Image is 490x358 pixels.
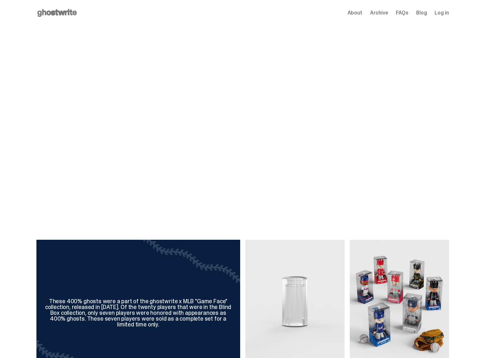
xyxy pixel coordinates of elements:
[416,10,427,15] a: Blog
[435,10,449,15] a: Log in
[44,298,232,327] div: These 400% ghosts were a part of the ghostwrite x MLB "Game Face" collection, released in [DATE]....
[348,10,362,15] a: About
[396,10,408,15] a: FAQs
[370,10,388,15] a: Archive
